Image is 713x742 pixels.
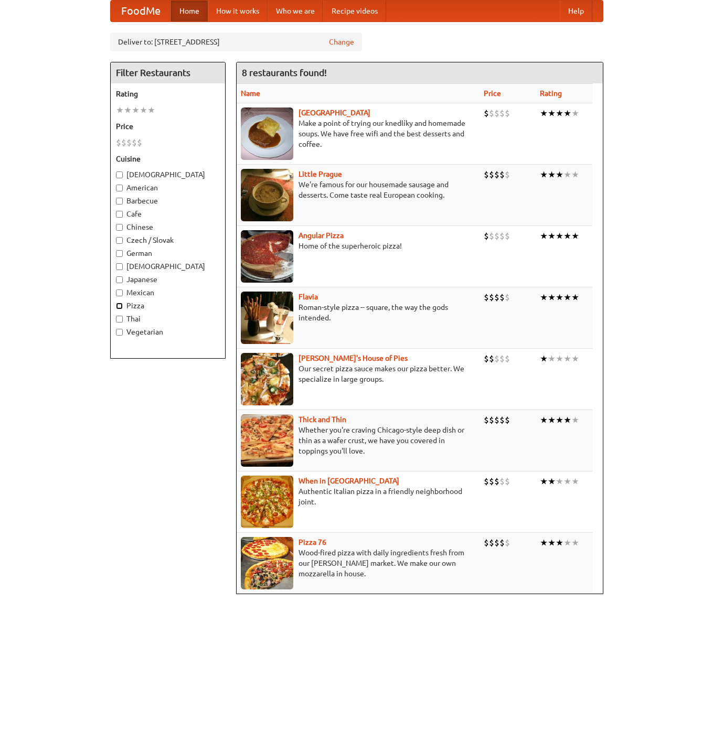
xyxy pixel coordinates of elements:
[494,414,499,426] li: $
[241,89,260,98] a: Name
[556,230,563,242] li: ★
[489,476,494,487] li: $
[116,316,123,322] input: Thai
[241,118,476,149] p: Make a point of trying our knedlíky and homemade soups. We have free wifi and the best desserts a...
[111,1,171,21] a: FoodMe
[299,170,342,178] b: Little Prague
[548,537,556,549] li: ★
[116,289,123,296] input: Mexican
[299,538,326,546] a: Pizza 76
[571,107,579,119] li: ★
[323,1,386,21] a: Recipe videos
[241,363,476,384] p: Our secret pizza sauce makes our pizza better. We specialize in large groups.
[571,230,579,242] li: ★
[116,89,220,99] h5: Rating
[505,476,510,487] li: $
[484,292,489,303] li: $
[560,1,592,21] a: Help
[563,230,571,242] li: ★
[494,230,499,242] li: $
[540,353,548,364] li: ★
[299,354,408,362] b: [PERSON_NAME]'s House of Pies
[241,486,476,507] p: Authentic Italian pizza in a friendly neighborhood joint.
[111,62,225,83] h4: Filter Restaurants
[241,241,476,251] p: Home of the superheroic pizza!
[140,104,147,116] li: ★
[116,314,220,324] label: Thai
[548,292,556,303] li: ★
[116,198,123,205] input: Barbecue
[116,237,123,244] input: Czech / Slovak
[268,1,323,21] a: Who we are
[571,537,579,549] li: ★
[556,292,563,303] li: ★
[299,293,318,301] a: Flavia
[505,537,510,549] li: $
[116,276,123,283] input: Japanese
[540,292,548,303] li: ★
[116,121,220,132] h5: Price
[116,303,123,309] input: Pizza
[548,414,556,426] li: ★
[132,104,140,116] li: ★
[116,263,123,270] input: [DEMOGRAPHIC_DATA]
[571,292,579,303] li: ★
[556,169,563,180] li: ★
[571,414,579,426] li: ★
[494,169,499,180] li: $
[499,169,505,180] li: $
[241,476,293,528] img: wheninrome.jpg
[563,353,571,364] li: ★
[299,231,344,240] b: Angular Pizza
[494,476,499,487] li: $
[116,171,123,178] input: [DEMOGRAPHIC_DATA]
[489,537,494,549] li: $
[116,211,123,218] input: Cafe
[299,477,399,485] a: When in [GEOGRAPHIC_DATA]
[147,104,155,116] li: ★
[116,185,123,191] input: American
[548,230,556,242] li: ★
[484,537,489,549] li: $
[110,33,362,51] div: Deliver to: [STREET_ADDRESS]
[494,353,499,364] li: $
[489,230,494,242] li: $
[116,235,220,245] label: Czech / Slovak
[116,287,220,298] label: Mexican
[241,230,293,283] img: angular.jpg
[556,353,563,364] li: ★
[489,414,494,426] li: $
[116,261,220,272] label: [DEMOGRAPHIC_DATA]
[556,476,563,487] li: ★
[137,137,142,148] li: $
[556,414,563,426] li: ★
[484,414,489,426] li: $
[499,107,505,119] li: $
[505,414,510,426] li: $
[241,292,293,344] img: flavia.jpg
[563,537,571,549] li: ★
[116,196,220,206] label: Barbecue
[241,107,293,160] img: czechpoint.jpg
[484,230,489,242] li: $
[505,353,510,364] li: $
[116,224,123,231] input: Chinese
[548,107,556,119] li: ★
[299,109,370,117] a: [GEOGRAPHIC_DATA]
[242,68,327,78] ng-pluralize: 8 restaurants found!
[548,353,556,364] li: ★
[489,169,494,180] li: $
[116,274,220,285] label: Japanese
[116,209,220,219] label: Cafe
[126,137,132,148] li: $
[494,107,499,119] li: $
[499,230,505,242] li: $
[563,169,571,180] li: ★
[208,1,268,21] a: How it works
[556,107,563,119] li: ★
[116,222,220,232] label: Chinese
[329,37,354,47] a: Change
[171,1,208,21] a: Home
